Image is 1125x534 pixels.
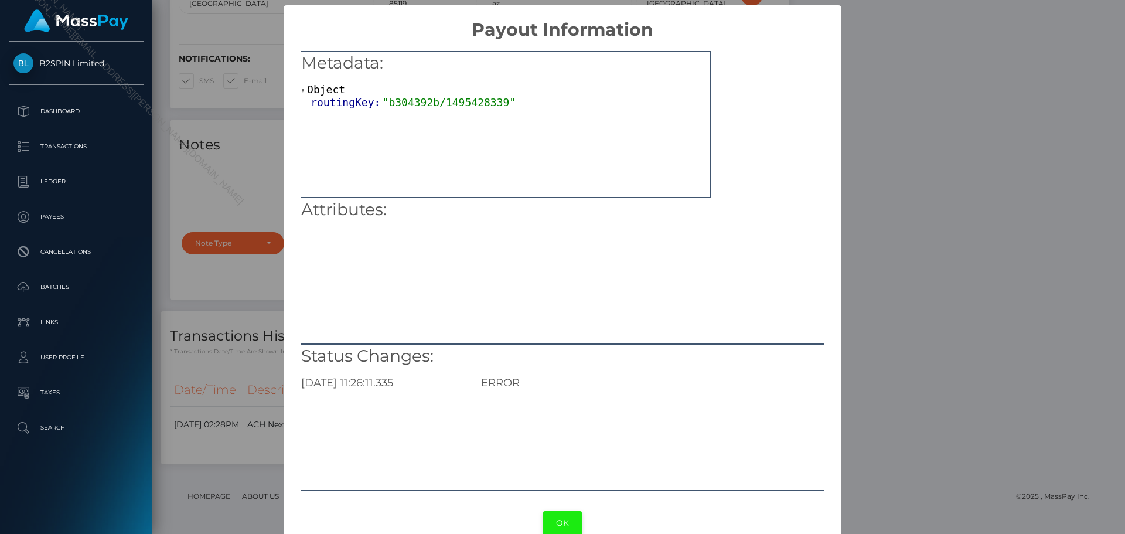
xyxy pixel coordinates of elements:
p: Batches [13,278,139,296]
div: ERROR [472,376,832,389]
h5: Status Changes: [301,345,824,368]
img: MassPay Logo [24,9,128,32]
p: Dashboard [13,103,139,120]
p: Links [13,314,139,331]
p: Search [13,419,139,437]
img: B2SPIN Limited [13,53,33,73]
div: [DATE] 11:26:11.335 [292,376,472,389]
span: routingKey: [311,96,382,108]
p: User Profile [13,349,139,366]
p: Taxes [13,384,139,402]
p: Payees [13,208,139,226]
span: Object [307,83,345,96]
p: Transactions [13,138,139,155]
span: "b304392b/1495428339" [383,96,516,108]
p: Cancellations [13,243,139,261]
p: Ledger [13,173,139,191]
h5: Metadata: [301,52,710,75]
h2: Payout Information [284,5,841,40]
span: B2SPIN Limited [9,58,144,69]
h5: Attributes: [301,198,824,222]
